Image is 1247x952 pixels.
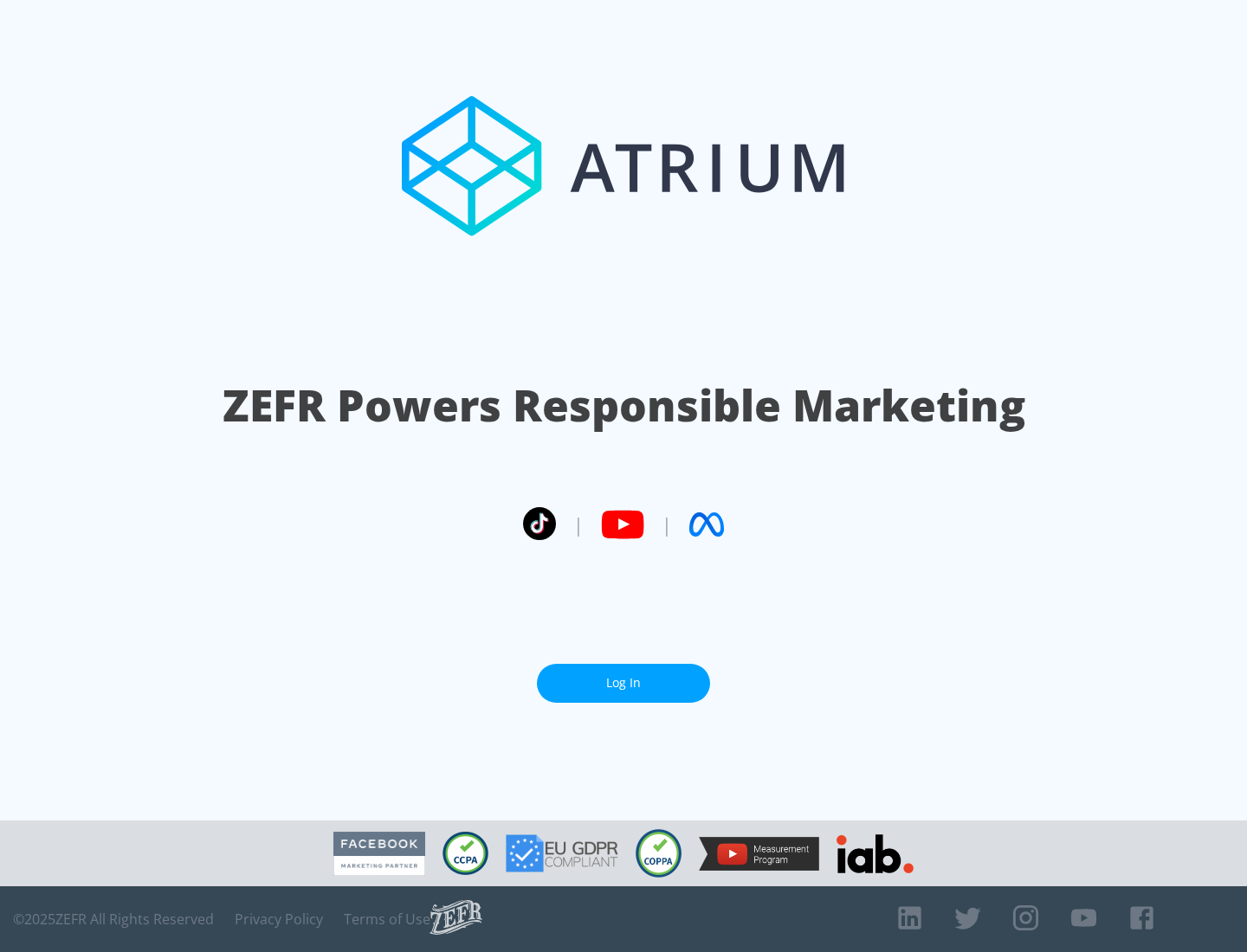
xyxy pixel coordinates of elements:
span: | [573,511,584,537]
span: | [662,511,672,537]
span: © 2025 ZEFR All Rights Reserved [13,910,214,928]
a: Terms of Use [344,910,430,928]
img: GDPR Compliant [506,834,618,872]
img: CCPA Compliant [443,832,488,875]
a: Privacy Policy [235,910,323,928]
a: Log In [537,664,710,703]
h1: ZEFR Powers Responsible Marketing [223,376,1025,435]
img: IAB [837,834,914,873]
img: Facebook Marketing Partner [333,832,425,876]
img: YouTube Measurement Program [699,837,819,871]
img: COPPA Compliant [636,829,682,878]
